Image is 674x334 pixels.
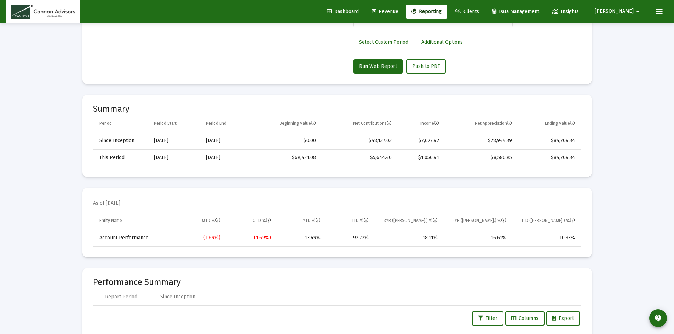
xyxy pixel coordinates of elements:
button: [PERSON_NAME] [586,4,651,18]
td: Column YTD % [276,212,326,229]
span: Reporting [411,8,442,14]
span: Push to PDF [412,63,440,69]
div: (1.69%) [179,234,221,241]
button: Export [546,311,580,326]
span: Columns [511,315,538,321]
img: Dashboard [11,5,75,19]
td: Column ITD % [326,212,374,229]
td: This Period [93,149,149,166]
mat-card-title: Performance Summary [93,279,581,286]
span: Export [552,315,574,321]
div: MTD % [202,218,220,223]
div: [DATE] [154,154,196,161]
div: [DATE] [206,137,245,144]
div: 16.61% [448,234,507,241]
td: Column Period Start [149,115,201,132]
td: $1,056.91 [397,149,444,166]
span: Insights [552,8,579,14]
td: $84,709.34 [517,132,581,149]
div: QTD % [253,218,271,223]
td: $0.00 [250,132,321,149]
td: Column Period [93,115,149,132]
td: Column Income [397,115,444,132]
div: 3YR ([PERSON_NAME].) % [384,218,438,223]
div: Data grid [93,212,581,247]
div: Period End [206,121,226,126]
td: Column Ending Value [517,115,581,132]
a: Reporting [406,5,447,19]
div: Report Period [105,293,137,300]
div: Entity Name [99,218,122,223]
div: Ending Value [545,121,575,126]
td: $84,709.34 [517,149,581,166]
mat-icon: contact_support [654,314,662,322]
div: Period [99,121,112,126]
td: Column Period End [201,115,250,132]
span: Dashboard [327,8,359,14]
td: Column Entity Name [93,212,174,229]
button: Push to PDF [406,59,446,74]
div: Data grid [93,115,581,166]
td: $5,644.40 [321,149,397,166]
div: 5YR ([PERSON_NAME].) % [453,218,506,223]
span: Data Management [492,8,539,14]
span: [PERSON_NAME] [595,8,634,14]
div: Beginning Value [280,121,316,126]
mat-icon: arrow_drop_down [634,5,642,19]
td: Column Beginning Value [250,115,321,132]
a: Data Management [486,5,545,19]
td: Column ITD (Ann.) % [511,212,581,229]
td: Column Net Appreciation [444,115,517,132]
td: Column 3YR (Ann.) % [374,212,443,229]
div: 10.33% [516,234,575,241]
span: Filter [478,315,497,321]
div: 13.49% [281,234,321,241]
div: Net Appreciation [475,121,512,126]
td: $28,944.39 [444,132,517,149]
div: (1.69%) [230,234,271,241]
td: Column Net Contributions [321,115,397,132]
div: [DATE] [154,137,196,144]
div: Period Start [154,121,177,126]
button: Run Web Report [353,59,403,74]
div: ITD ([PERSON_NAME].) % [522,218,575,223]
td: Account Performance [93,229,174,246]
button: Columns [505,311,545,326]
span: Select Custom Period [359,39,408,45]
td: $69,421.08 [250,149,321,166]
a: Clients [449,5,485,19]
span: Clients [455,8,479,14]
div: ITD % [352,218,369,223]
div: Since Inception [160,293,195,300]
a: Insights [547,5,584,19]
span: Additional Options [421,39,463,45]
a: Revenue [366,5,404,19]
mat-card-title: Summary [93,105,581,112]
button: Filter [472,311,503,326]
td: Column MTD % [174,212,226,229]
div: [DATE] [206,154,245,161]
div: Net Contributions [353,121,392,126]
div: 18.11% [379,234,438,241]
td: Column QTD % [225,212,276,229]
td: $7,627.92 [397,132,444,149]
span: Revenue [372,8,398,14]
mat-card-subtitle: As of [DATE] [93,200,120,207]
div: YTD % [303,218,321,223]
div: 92.72% [330,234,369,241]
td: Since Inception [93,132,149,149]
td: $48,137.03 [321,132,397,149]
td: Column 5YR (Ann.) % [443,212,512,229]
a: Dashboard [321,5,364,19]
span: Run Web Report [359,63,397,69]
div: Income [420,121,439,126]
td: $8,586.95 [444,149,517,166]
